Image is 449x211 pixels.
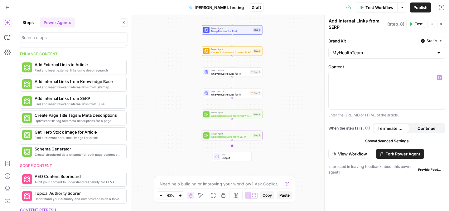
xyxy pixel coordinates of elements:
span: LLM · GPT-4.1 [211,69,249,72]
span: Publish [413,4,427,11]
span: Understand your authority and competiveness on a topic [35,196,121,201]
g: Edge from step_4 to step_5 [232,56,233,67]
button: Static [418,37,445,45]
button: Provide Feedback [416,166,445,173]
span: Find and insert relevant internal links from SERP [35,101,121,106]
span: Find and insert external links using deep research [35,68,121,73]
span: AEO Content Scorecard [35,173,121,179]
div: Step 7 [253,113,261,116]
div: Power AgentAdd Internal Links from Knowledge BaseStep 7 [202,110,262,119]
button: Paste [277,191,292,199]
p: Enter the URL, MD or HTML of the article. [328,112,445,118]
span: Show Advanced Settings [365,138,409,144]
div: Power AgentDeep Research - ForkStep 3 [202,25,262,35]
span: Find and insert relevant internal links from sitemap [35,85,121,90]
span: Power Agent [211,111,252,114]
span: ( step_8 ) [387,21,404,27]
span: Test [415,21,422,27]
span: Add Internal Links from Knowledge Base [211,114,252,118]
span: Add Internal Links from SERP [211,135,252,139]
span: Terminate Workflow [378,125,405,131]
span: Power Agent [211,27,252,30]
span: Deep Research - Fork [211,29,252,33]
div: LLM · GPT-4.1Analyze KB Results for PIStep 6 [202,89,262,98]
span: Paste [279,193,290,198]
span: View Workflow [338,151,367,157]
span: Add External Links to Article [35,61,121,68]
g: Edge from step_2 to step_3 [232,13,233,25]
span: Optimized title tag and meta descriptions for a page [35,118,121,123]
a: When the step fails: [328,125,370,131]
button: Fork Power Agent [376,149,424,159]
span: Create Page Title Tags & Meta Descriptions [35,112,121,118]
div: Power AgentCreate Article from Content BriefStep 4 [202,46,262,56]
span: Add Internal Links from Knowledge Base [35,78,121,85]
span: Power Agent [211,132,252,135]
div: EndOutput [202,152,262,161]
div: Step 6 [250,91,261,95]
div: Interested in leaving feedback about this power agent? [328,164,445,175]
button: Steps [19,17,37,27]
div: Step 5 [250,70,261,74]
g: Edge from step_3 to step_4 [232,35,233,46]
span: Add Internal Links from SERP [35,95,121,101]
div: Power AgentAdd Internal Links from SERPStep 8 [202,131,262,140]
label: Content [328,64,445,70]
span: LLM · GPT-4.1 [211,90,249,93]
g: Edge from step_6 to step_7 [232,98,233,109]
span: Create structured data snippets for both page content and images [35,152,121,157]
button: Test Workflow [356,2,397,12]
span: Create Article from Content Brief [211,51,252,55]
div: LLM · GPT-4.1Analyze KB Results for PIStep 5 [202,67,262,77]
div: Step 3 [253,28,261,32]
span: Draft [252,5,261,10]
input: MyHealthTeam [332,50,434,56]
span: Copy [263,193,272,198]
span: Output [222,156,248,160]
span: Provide Feedback [418,167,443,172]
button: Power Agents [40,17,75,27]
g: Edge from step_5 to step_6 [232,77,233,88]
span: 63% [167,193,174,198]
button: Publish [410,2,431,12]
button: View Workflow [328,149,371,159]
div: Step 4 [253,49,260,53]
label: Brand Kit [328,38,416,44]
input: Search steps [22,34,125,41]
span: Analyze KB Results for PI [211,71,249,76]
span: Schema Generator [35,146,121,152]
g: Edge from step_8 to end [232,140,233,151]
button: Continue [409,123,444,133]
span: Audit your content to understand readability for LLMs [35,179,121,184]
span: Get Hero Stock Image for Article [35,129,121,135]
button: Test [406,20,425,28]
span: Continue [418,125,436,131]
span: Find a relevant hero stock image for article [35,135,121,140]
span: Test Workflow [365,4,393,11]
span: Topical Authority Scorer [35,190,121,196]
span: Power Agent [211,48,252,51]
span: Analyze KB Results for PI [211,93,249,97]
textarea: Add Internal Links from SERP [329,18,386,30]
button: Copy [260,191,274,199]
span: Static [427,38,437,44]
div: Step 8 [253,134,261,137]
div: Score content [20,163,127,169]
span: [PERSON_NAME]. testing [195,4,244,11]
span: End [222,153,248,156]
g: Edge from step_7 to step_8 [232,119,233,130]
button: [PERSON_NAME]. testing [185,2,248,12]
div: Enhance content [20,51,127,57]
span: Fork Power Agent [385,151,420,157]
